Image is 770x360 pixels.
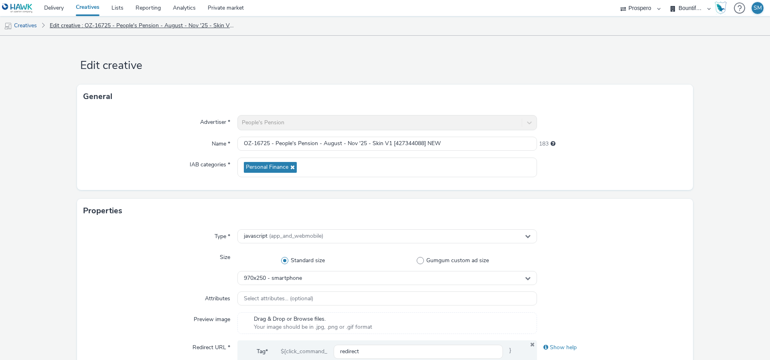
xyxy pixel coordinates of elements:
span: 970x250 - smartphone [244,275,302,282]
input: Name [237,137,537,151]
label: Redirect URL * [189,340,233,352]
label: Attributes [202,291,233,303]
div: Maximum 255 characters [551,140,555,148]
label: Size [217,250,233,261]
a: Hawk Academy [715,2,730,14]
h3: Properties [83,205,122,217]
img: mobile [4,22,12,30]
h3: General [83,91,112,103]
label: Advertiser * [197,115,233,126]
span: Your image should be in .jpg, .png or .gif format [254,323,372,331]
div: Show help [537,340,687,355]
span: (app_and_webmobile) [269,232,323,240]
img: Hawk Academy [715,2,727,14]
span: Gumgum custom ad size [426,257,489,265]
a: Edit creative : OZ-16725 - People's Pension - August - Nov '25 - Skin V1 [427344088] NEW [46,16,238,35]
span: javascript [244,233,323,240]
h1: Edit creative [77,58,693,73]
img: undefined Logo [2,3,33,13]
span: 183 [539,140,549,148]
span: Personal Finance [246,164,288,171]
div: ${click_command_ [274,344,334,359]
span: } [503,344,518,359]
label: IAB categories * [186,158,233,169]
div: SM [754,2,762,14]
span: Select attributes... (optional) [244,295,313,302]
span: Standard size [291,257,325,265]
span: Drag & Drop or Browse files. [254,315,372,323]
label: Name * [209,137,233,148]
label: Type * [211,229,233,241]
label: Preview image [190,312,233,324]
